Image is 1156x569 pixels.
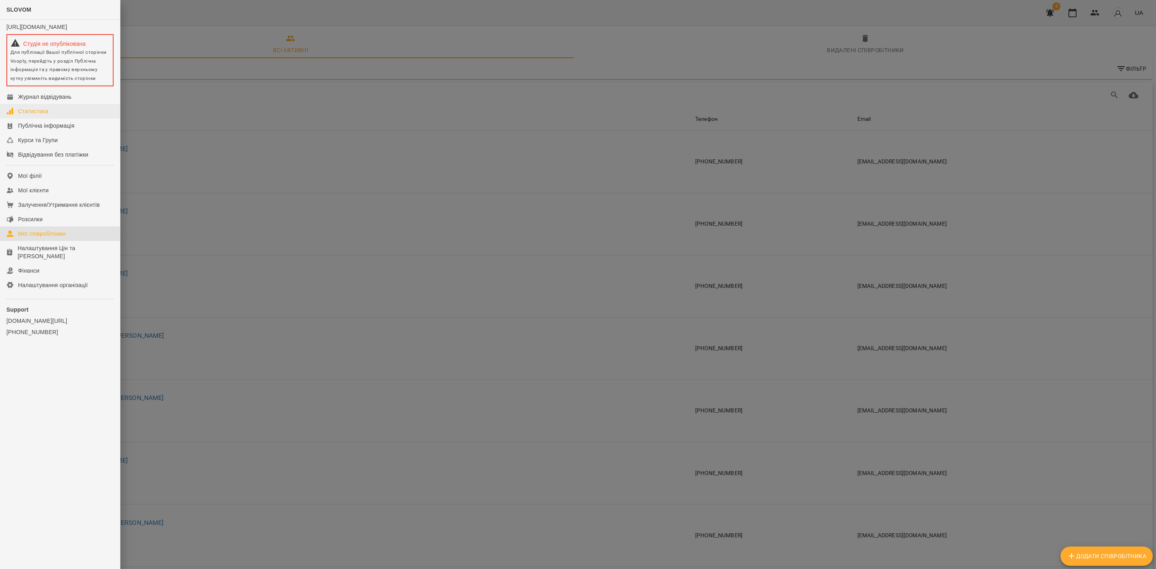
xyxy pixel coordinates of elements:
div: Залучення/Утримання клієнтів [18,201,100,209]
span: Додати співробітника [1067,551,1146,561]
div: Мої філії [18,172,42,180]
a: [URL][DOMAIN_NAME] [6,24,67,30]
p: Support [6,306,114,314]
span: Для публікації Вашої публічної сторінки Voopty, перейдіть у розділ Публічна інформація та у право... [10,49,106,81]
div: Налаштування організації [18,281,88,289]
div: Статистика [18,107,49,115]
span: SLOVOM [6,6,31,13]
a: [PHONE_NUMBER] [6,328,114,336]
div: Публічна інформація [18,122,74,130]
div: Мої клієнти [18,186,49,194]
div: Журнал відвідувань [18,93,71,101]
div: Курси та Групи [18,136,58,144]
div: Налаштування Цін та [PERSON_NAME] [18,244,114,260]
div: Мої співробітники [18,230,66,238]
button: Додати співробітника [1060,547,1153,566]
div: Студія не опублікована [10,38,110,48]
div: Розсилки [18,215,43,223]
div: Фінанси [18,267,39,275]
div: Відвідування без платіжки [18,151,88,159]
a: [DOMAIN_NAME][URL] [6,317,114,325]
